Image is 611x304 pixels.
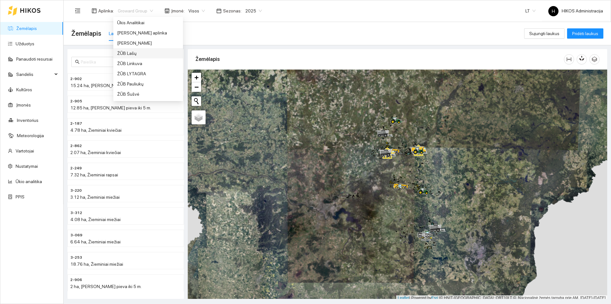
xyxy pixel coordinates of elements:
div: ŽŪB Linkuva [113,58,183,69]
div: ŽŪB Guostagalio [113,38,183,48]
span: 3-220 [70,188,82,194]
span: Sujungti laukus [529,30,559,37]
span: − [194,83,199,91]
a: Pridėti laukus [567,31,603,36]
span: 3-069 [70,232,82,238]
span: Žemėlapis [71,28,101,39]
a: Užduotys [16,41,34,46]
a: Inventorius [17,118,39,123]
div: Ūkis Analitikai [117,19,179,26]
a: Sujungti laukus [524,31,565,36]
span: column-width [564,57,574,62]
span: calendar [216,8,221,13]
div: [PERSON_NAME] [117,40,179,47]
button: Initiate a new search [192,96,201,106]
span: 2 ha, [PERSON_NAME] pieva iki 5 m. [70,284,142,289]
div: ŽŪK DANAGRO [113,99,183,109]
a: Meteorologija [17,133,44,138]
span: LT [525,6,536,16]
button: Sujungti laukus [524,28,565,39]
span: 2-906 [70,277,82,283]
div: Ūkis Analitikai [113,18,183,28]
a: Nustatymai [16,164,38,169]
a: Leaflet [398,296,409,300]
div: Laukai [109,30,122,37]
span: 3-312 [70,210,82,216]
a: Zoom in [192,73,201,82]
span: 2-862 [70,143,82,149]
a: PPIS [16,194,25,199]
a: Ūkio analitika [16,179,42,184]
span: Sezonas : [223,7,242,14]
span: HIKOS Administracija [548,8,603,13]
a: Layers [192,110,206,124]
div: ŽŪB Linkuva [117,60,179,67]
a: Zoom out [192,82,201,92]
div: [PERSON_NAME] aplinka [117,29,179,36]
div: ŽŪB LYTAGRA [113,69,183,79]
a: Kultūros [16,87,32,92]
div: ŽŪB Pauliukų [117,80,179,87]
span: Įmonė : [171,7,185,14]
div: ŽŪB LYTAGRA [117,70,179,77]
a: Esri [432,296,438,300]
span: 2-187 [70,121,82,127]
span: Sandėlis [16,68,53,81]
div: ŽŪB Šušvė [113,89,183,99]
a: Žemėlapis [16,26,37,31]
div: ŽŪB Lašų [117,50,179,57]
span: + [194,73,199,81]
div: | Powered by © HNIT-[GEOGRAPHIC_DATA]; ORT10LT ©, Nacionalinė žemės tarnyba prie AM, [DATE]-[DATE] [396,295,607,301]
button: column-width [564,54,574,64]
input: Paieška [81,58,176,65]
span: search [75,60,80,64]
span: Groward Group [118,6,153,16]
span: 3-253 [70,255,82,261]
span: 15.24 ha, [PERSON_NAME] pieva iki 5 m. [70,83,151,88]
span: 2.07 ha, Žieminiai kviečiai [70,150,121,155]
span: 12.85 ha, [PERSON_NAME] pieva iki 5 m. [70,105,151,110]
span: Aplinka : [98,7,114,14]
a: Įmonės [16,102,31,108]
span: 2-905 [70,98,82,104]
span: 18.76 ha, Žieminiai miežiai [70,262,123,267]
a: Vartotojai [16,148,34,153]
span: Visos [188,6,205,16]
span: layout [92,8,97,13]
div: Žemėlapis [195,50,564,68]
span: 4.78 ha, Žieminiai kviečiai [70,128,122,133]
div: ŽŪB Lašų [113,48,183,58]
div: ŽŪB Šušvė [117,91,179,98]
span: 2-902 [70,76,82,82]
span: H [552,6,555,16]
span: menu-fold [75,8,81,14]
span: 7.32 ha, Žieminiai rapsai [70,172,118,177]
a: Panaudoti resursai [16,56,53,62]
div: ŽŪB Pauliukų [113,79,183,89]
span: 6.64 ha, Žieminiai miežiai [70,239,121,244]
span: 4.08 ha, Žieminiai miežiai [70,217,121,222]
span: 2-249 [70,165,82,171]
div: Viliaus Janeliūno aplinka [113,28,183,38]
button: menu-fold [71,4,84,17]
span: 3.12 ha, Žieminiai miežiai [70,195,120,200]
span: 2025 [245,6,262,16]
span: Pridėti laukus [572,30,598,37]
button: Pridėti laukus [567,28,603,39]
span: shop [165,8,170,13]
